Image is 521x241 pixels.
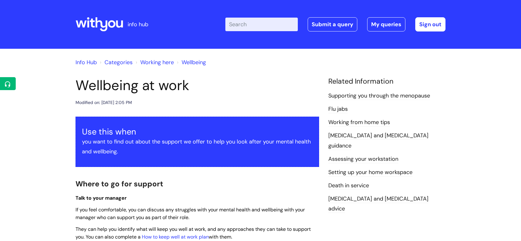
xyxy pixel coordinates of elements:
[328,132,429,150] a: [MEDICAL_DATA] and [MEDICAL_DATA] guidance
[209,234,232,240] span: with them.
[76,99,132,106] div: Modified on: [DATE] 2:05 PM
[328,105,348,113] a: Flu jabs
[182,59,206,66] a: Wellbeing
[76,195,127,201] span: Talk to your manager
[328,155,398,163] a: Assessing your workstation
[82,137,313,157] p: you want to find out about the support we offer to help you look after your mental health and wel...
[225,18,298,31] input: Search
[134,57,174,67] li: Working here
[76,77,319,94] h1: Wellbeing at work
[76,59,97,66] a: Info Hub
[308,17,357,31] a: Submit a query
[142,234,209,240] a: How to keep well at work plan
[415,17,445,31] a: Sign out
[76,179,163,189] span: Where to go for support
[328,195,429,213] a: [MEDICAL_DATA] and [MEDICAL_DATA] advice
[328,168,412,177] a: Setting up your home workspace
[128,19,148,29] p: info hub
[76,206,305,221] span: If you feel comfortable, you can discuss any struggles with your mental health and wellbeing with...
[98,57,133,67] li: Solution home
[140,59,174,66] a: Working here
[225,17,445,31] div: | -
[328,118,390,127] a: Working from home tips
[328,92,430,100] a: Supporting you through the menopause
[76,226,311,240] span: They can help you identify what will keep you well at work, and any approaches they can take to s...
[328,182,369,190] a: Death in service
[175,57,206,67] li: Wellbeing
[367,17,405,31] a: My queries
[82,127,313,137] h3: Use this when
[105,59,133,66] a: Categories
[328,77,445,86] h4: Related Information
